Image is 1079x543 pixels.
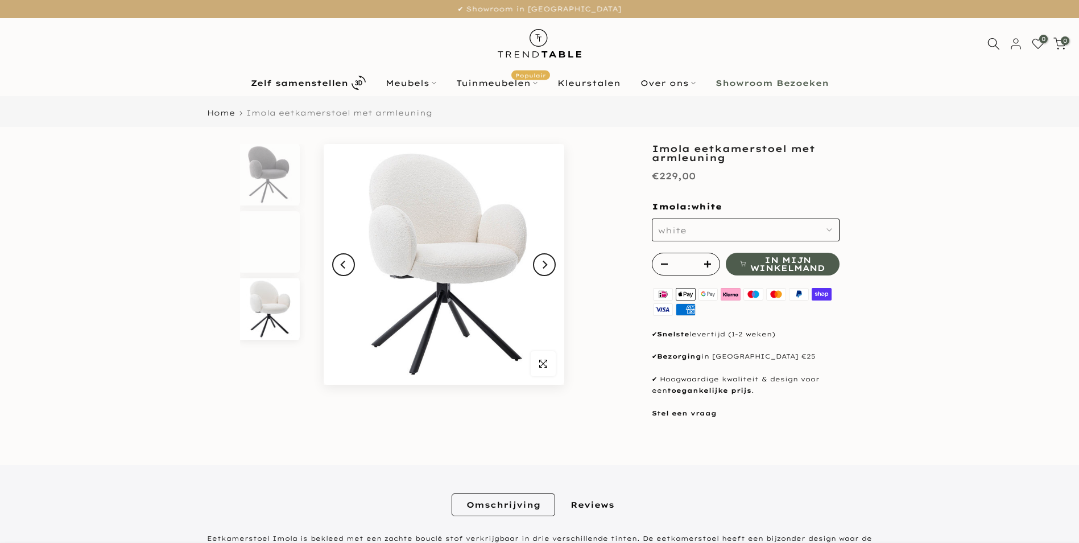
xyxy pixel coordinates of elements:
[750,256,825,272] span: In mijn winkelmand
[452,493,555,516] a: Omschrijving
[652,287,675,302] img: ideal
[1039,35,1048,43] span: 0
[630,76,705,90] a: Over ons
[652,168,696,184] div: €229,00
[652,201,722,212] span: Imola:
[246,108,432,117] span: Imola eetkamerstoel met armleuning
[251,79,348,87] b: Zelf samenstellen
[652,329,840,340] p: ✔ levertijd (1-2 weken)
[657,330,689,338] strong: Snelste
[787,287,810,302] img: paypal
[726,253,840,275] button: In mijn winkelmand
[652,302,675,318] img: visa
[652,374,840,397] p: ✔ Hoogwaardige kwaliteit & design voor een .
[446,76,547,90] a: TuinmeubelenPopulair
[240,278,299,340] img: Eetkamerstoel imola white
[652,144,840,162] h1: Imola eetkamerstoel met armleuning
[241,73,375,93] a: Zelf samenstellen
[720,287,742,302] img: klarna
[765,287,788,302] img: master
[14,3,1065,15] p: ✔ Showroom in [GEOGRAPHIC_DATA]
[667,386,751,394] strong: toegankelijke prijs
[1032,38,1044,50] a: 0
[490,18,589,69] img: trend-table
[375,76,446,90] a: Meubels
[705,76,838,90] a: Showroom Bezoeken
[652,409,717,417] a: Stel een vraag
[657,352,701,360] strong: Bezorging
[240,144,299,205] img: Eetkamerstoel imola antraciet
[691,201,722,213] span: white
[1053,38,1066,50] a: 0
[810,287,833,302] img: shopify pay
[533,253,556,276] button: Next
[658,225,687,236] span: white
[674,302,697,318] img: american express
[697,287,720,302] img: google pay
[742,287,765,302] img: maestro
[1061,36,1069,45] span: 0
[556,493,629,516] a: Reviews
[547,76,630,90] a: Kleurstalen
[511,70,550,80] span: Populair
[332,253,355,276] button: Previous
[652,219,840,241] button: white
[716,79,829,87] b: Showroom Bezoeken
[652,351,840,363] p: ✔ in [GEOGRAPHIC_DATA] €25
[674,287,697,302] img: apple pay
[207,109,235,117] a: Home
[324,144,564,385] img: Eetkamerstoel imola white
